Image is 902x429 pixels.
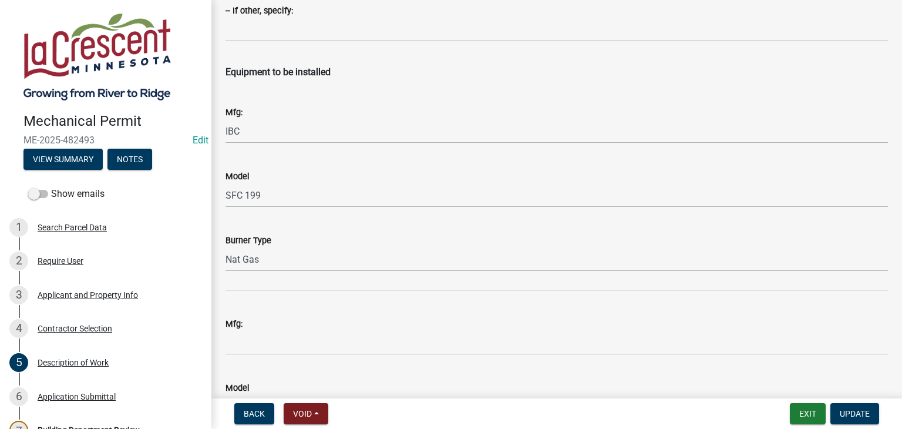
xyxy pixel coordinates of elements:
[830,403,879,424] button: Update
[9,387,28,406] div: 6
[9,218,28,237] div: 1
[234,403,274,424] button: Back
[840,409,870,418] span: Update
[225,109,243,117] label: Mfg:
[225,237,271,245] label: Burner Type
[38,257,83,265] div: Require User
[38,223,107,232] div: Search Parcel Data
[107,155,152,165] wm-modal-confirm: Notes
[9,252,28,270] div: 2
[9,353,28,372] div: 5
[9,319,28,338] div: 4
[38,324,112,333] div: Contractor Selection
[23,135,188,146] span: ME-2025-482493
[225,384,250,393] label: Model
[225,66,331,78] b: Equipment to be installed
[107,149,152,170] button: Notes
[23,113,202,130] h4: Mechanical Permit
[9,286,28,304] div: 3
[293,409,312,418] span: Void
[23,12,171,100] img: City of La Crescent, Minnesota
[225,173,250,181] label: Model
[23,155,103,165] wm-modal-confirm: Summary
[790,403,826,424] button: Exit
[225,320,243,329] label: Mfg:
[38,393,116,401] div: Application Submittal
[23,149,103,170] button: View Summary
[244,409,265,418] span: Back
[225,7,293,15] label: -- If other, specify:
[28,187,105,201] label: Show emails
[38,358,109,367] div: Description of Work
[193,135,208,146] a: Edit
[284,403,328,424] button: Void
[193,135,208,146] wm-modal-confirm: Edit Application Number
[38,291,138,299] div: Applicant and Property Info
